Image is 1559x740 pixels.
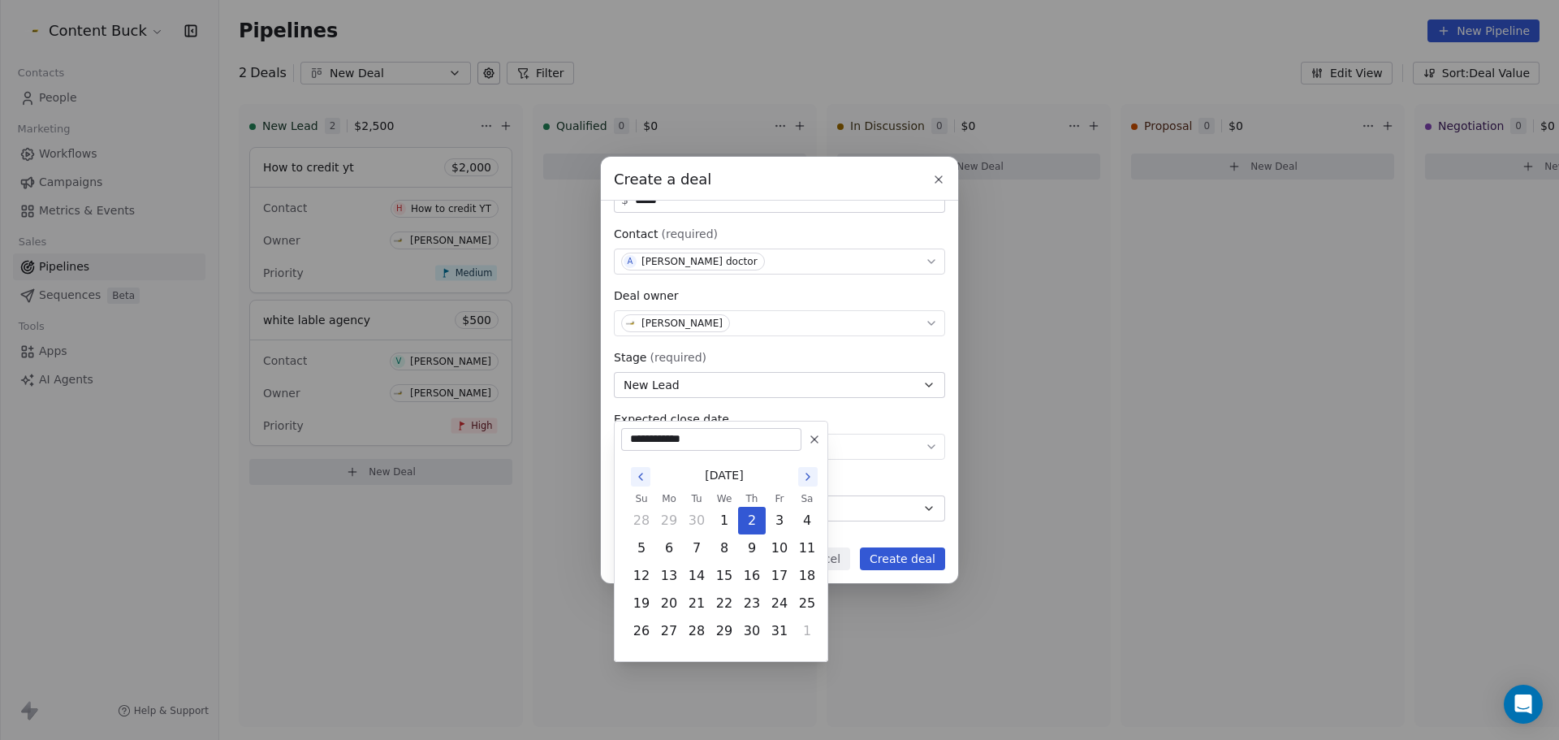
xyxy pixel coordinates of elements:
button: Go to the Previous Month [631,467,650,487]
button: Saturday, October 4th, 2025 [794,508,820,534]
button: Saturday, November 1st, 2025 [794,618,820,644]
button: Friday, October 24th, 2025 [767,591,792,617]
button: Sunday, September 28th, 2025 [628,508,654,534]
button: Wednesday, October 8th, 2025 [711,535,737,561]
button: Sunday, October 5th, 2025 [628,535,654,561]
button: Wednesday, October 22nd, 2025 [711,591,737,617]
button: Sunday, October 26th, 2025 [628,618,654,644]
th: Tuesday [683,491,710,507]
button: Saturday, October 18th, 2025 [794,563,820,589]
button: Tuesday, October 7th, 2025 [684,535,710,561]
button: Tuesday, October 28th, 2025 [684,618,710,644]
th: Wednesday [710,491,738,507]
button: Monday, September 29th, 2025 [656,508,682,534]
button: Today, Thursday, October 2nd, 2025, selected [739,508,765,534]
button: Sunday, October 12th, 2025 [628,563,654,589]
button: Tuesday, October 21st, 2025 [684,591,710,617]
button: Wednesday, October 15th, 2025 [711,563,737,589]
button: Saturday, October 25th, 2025 [794,591,820,617]
button: Wednesday, October 29th, 2025 [711,618,737,644]
table: October 2025 [628,491,821,645]
button: Monday, October 27th, 2025 [656,618,682,644]
button: Saturday, October 11th, 2025 [794,535,820,561]
button: Wednesday, October 1st, 2025 [711,508,737,534]
th: Saturday [793,491,821,507]
button: Friday, October 3rd, 2025 [767,508,792,534]
button: Thursday, October 9th, 2025 [739,535,765,561]
th: Sunday [628,491,655,507]
th: Thursday [738,491,766,507]
button: Go to the Next Month [798,467,818,487]
button: Friday, October 10th, 2025 [767,535,792,561]
th: Friday [766,491,793,507]
button: Monday, October 13th, 2025 [656,563,682,589]
th: Monday [655,491,683,507]
button: Monday, October 20th, 2025 [656,591,682,617]
button: Thursday, October 23rd, 2025 [739,591,765,617]
button: Thursday, October 30th, 2025 [739,618,765,644]
button: Tuesday, October 14th, 2025 [684,563,710,589]
button: Friday, October 17th, 2025 [767,563,792,589]
span: [DATE] [705,467,743,484]
button: Monday, October 6th, 2025 [656,535,682,561]
button: Sunday, October 19th, 2025 [628,591,654,617]
button: Thursday, October 16th, 2025 [739,563,765,589]
button: Tuesday, September 30th, 2025 [684,508,710,534]
button: Friday, October 31st, 2025 [767,618,792,644]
